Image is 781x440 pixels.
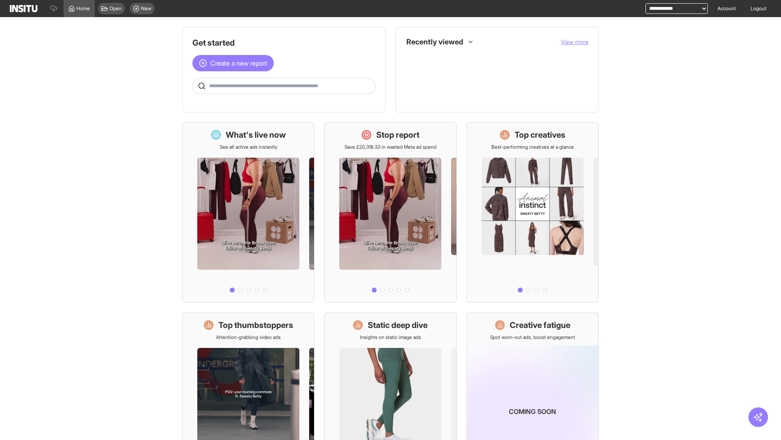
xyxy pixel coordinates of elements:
[360,334,421,341] p: Insights on static image ads
[218,319,293,331] h1: Top thumbstoppers
[368,319,428,331] h1: Static deep dive
[345,144,436,150] p: Save £20,318.33 in wasted Meta ad spend
[324,122,456,303] a: Stop reportSave £20,318.33 in wasted Meta ad spend
[192,37,375,48] h1: Get started
[491,144,574,150] p: Best-performing creatives at a glance
[10,5,37,12] img: Logo
[515,129,565,141] h1: Top creatives
[226,129,286,141] h1: What's live now
[76,5,90,12] span: Home
[192,55,274,71] button: Create a new report
[561,38,589,45] span: View more
[220,144,277,150] p: See all active ads instantly
[376,129,419,141] h1: Stop report
[141,5,151,12] span: New
[210,58,267,68] span: Create a new report
[109,5,122,12] span: Open
[467,122,599,303] a: Top creativesBest-performing creatives at a glance
[216,334,281,341] p: Attention-grabbing video ads
[182,122,314,303] a: What's live nowSee all active ads instantly
[561,38,589,46] button: View more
